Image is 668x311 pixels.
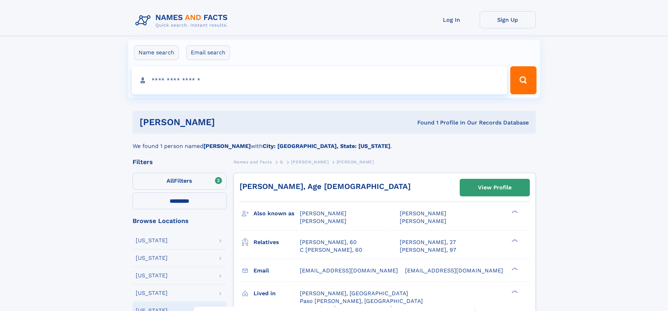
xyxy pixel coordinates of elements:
[478,180,512,196] div: View Profile
[291,160,329,164] span: [PERSON_NAME]
[239,182,411,191] a: [PERSON_NAME], Age [DEMOGRAPHIC_DATA]
[254,265,300,277] h3: Email
[480,11,536,28] a: Sign Up
[136,273,168,278] div: [US_STATE]
[510,289,518,294] div: ❯
[280,157,283,166] a: G
[263,143,390,149] b: City: [GEOGRAPHIC_DATA], State: [US_STATE]
[300,246,362,254] a: C [PERSON_NAME], 60
[510,210,518,214] div: ❯
[400,210,446,217] span: [PERSON_NAME]
[280,160,283,164] span: G
[300,290,408,297] span: [PERSON_NAME], [GEOGRAPHIC_DATA]
[405,267,503,274] span: [EMAIL_ADDRESS][DOMAIN_NAME]
[424,11,480,28] a: Log In
[291,157,329,166] a: [PERSON_NAME]
[400,238,456,246] a: [PERSON_NAME], 27
[300,218,346,224] span: [PERSON_NAME]
[136,290,168,296] div: [US_STATE]
[136,255,168,261] div: [US_STATE]
[316,119,529,127] div: Found 1 Profile In Our Records Database
[133,11,234,30] img: Logo Names and Facts
[400,246,456,254] a: [PERSON_NAME], 97
[133,218,227,224] div: Browse Locations
[203,143,251,149] b: [PERSON_NAME]
[300,210,346,217] span: [PERSON_NAME]
[300,267,398,274] span: [EMAIL_ADDRESS][DOMAIN_NAME]
[234,157,272,166] a: Names and Facts
[136,238,168,243] div: [US_STATE]
[133,159,227,165] div: Filters
[510,238,518,243] div: ❯
[133,173,227,190] label: Filters
[134,45,179,60] label: Name search
[510,266,518,271] div: ❯
[132,66,507,94] input: search input
[140,118,316,127] h1: [PERSON_NAME]
[167,177,174,184] span: All
[510,66,536,94] button: Search Button
[400,218,446,224] span: [PERSON_NAME]
[186,45,230,60] label: Email search
[254,208,300,219] h3: Also known as
[300,298,423,304] span: Paso [PERSON_NAME], [GEOGRAPHIC_DATA]
[460,179,529,196] a: View Profile
[133,134,536,150] div: We found 1 person named with .
[300,238,357,246] a: [PERSON_NAME], 60
[337,160,374,164] span: [PERSON_NAME]
[254,288,300,299] h3: Lived in
[254,236,300,248] h3: Relatives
